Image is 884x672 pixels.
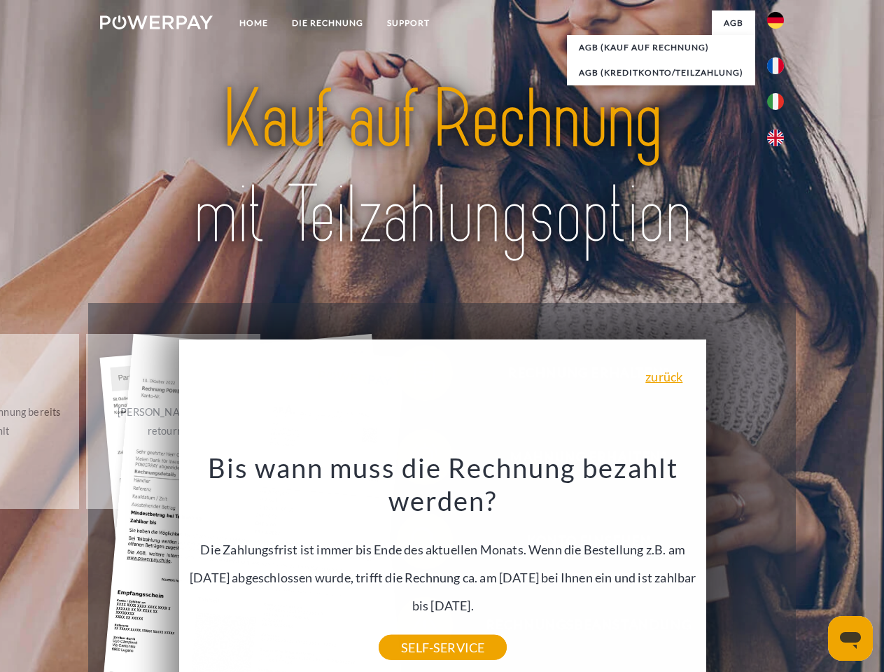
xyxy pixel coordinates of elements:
[767,93,784,110] img: it
[100,15,213,29] img: logo-powerpay-white.svg
[227,10,280,36] a: Home
[767,12,784,29] img: de
[828,616,873,661] iframe: Schaltfläche zum Öffnen des Messaging-Fensters
[94,402,252,440] div: [PERSON_NAME] wurde retourniert
[567,60,755,85] a: AGB (Kreditkonto/Teilzahlung)
[567,35,755,60] a: AGB (Kauf auf Rechnung)
[188,451,699,518] h3: Bis wann muss die Rechnung bezahlt werden?
[645,370,682,383] a: zurück
[767,129,784,146] img: en
[712,10,755,36] a: agb
[188,451,699,647] div: Die Zahlungsfrist ist immer bis Ende des aktuellen Monats. Wenn die Bestellung z.B. am [DATE] abg...
[375,10,442,36] a: SUPPORT
[280,10,375,36] a: DIE RECHNUNG
[379,635,507,660] a: SELF-SERVICE
[767,57,784,74] img: fr
[134,67,750,268] img: title-powerpay_de.svg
